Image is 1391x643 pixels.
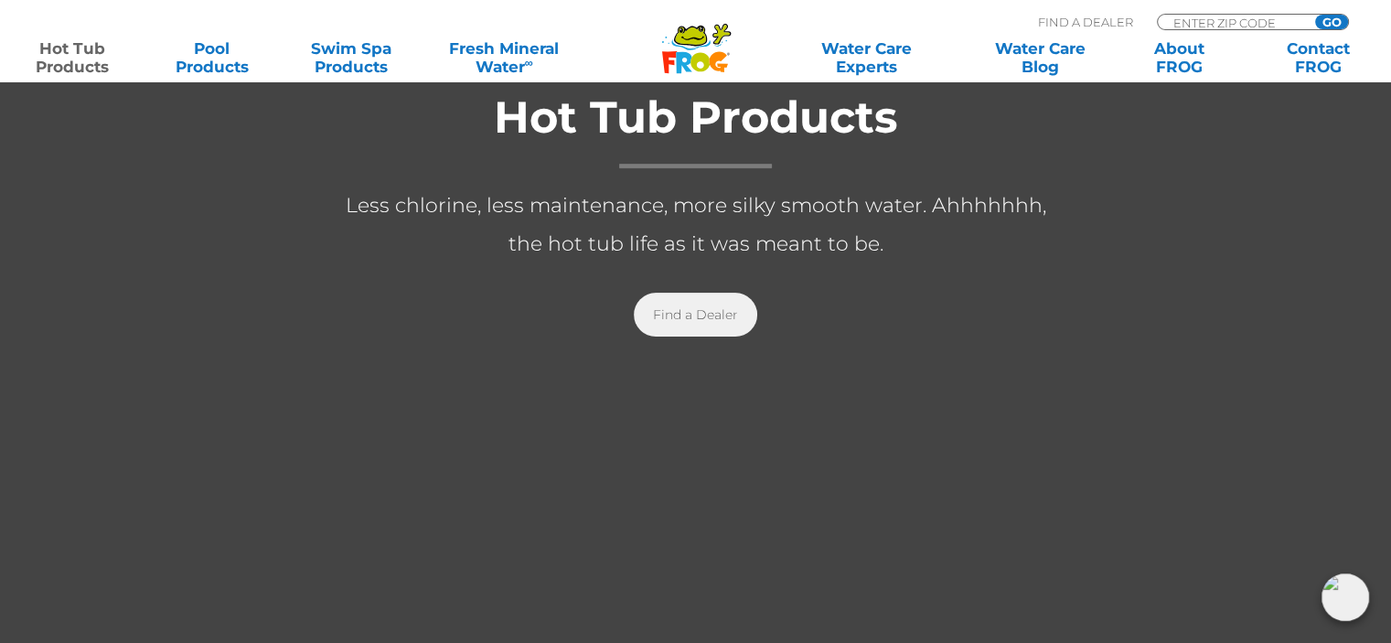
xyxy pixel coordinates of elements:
a: Swim SpaProducts [297,39,405,76]
a: PoolProducts [157,39,265,76]
a: ContactFROG [1265,39,1373,76]
a: Water CareBlog [986,39,1094,76]
sup: ∞ [524,56,532,70]
input: Zip Code Form [1172,15,1295,30]
a: Fresh MineralWater∞ [436,39,572,76]
p: Find A Dealer [1038,14,1133,30]
img: openIcon [1321,573,1369,621]
h1: Hot Tub Products [330,93,1062,168]
a: Find a Dealer [634,293,757,337]
a: Water CareExperts [778,39,955,76]
p: Less chlorine, less maintenance, more silky smooth water. Ahhhhhhh, the hot tub life as it was me... [330,187,1062,263]
a: AboutFROG [1125,39,1233,76]
a: Hot TubProducts [18,39,126,76]
input: GO [1315,15,1348,29]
